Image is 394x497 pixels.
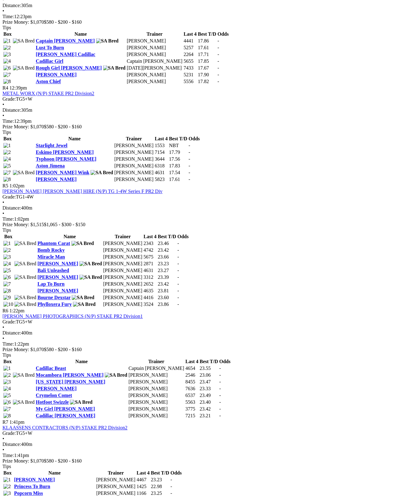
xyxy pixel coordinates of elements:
a: Aston Chief [36,79,61,84]
span: Grade: [2,96,16,102]
td: 2264 [183,51,197,58]
a: [PERSON_NAME] [14,477,55,482]
span: - [219,379,221,384]
img: 3 [3,254,11,260]
img: 1 [3,143,11,148]
span: - [219,399,221,405]
img: 7 [3,72,11,78]
span: Grade: [2,194,16,199]
td: 5655 [183,58,197,64]
img: SA Bred [13,65,35,71]
img: SA Bred [14,302,36,307]
td: 7636 [185,386,199,392]
span: - [177,288,179,293]
span: Time: [2,216,14,222]
span: • [2,325,4,330]
span: Tips [2,130,11,135]
th: Trainer [127,31,183,37]
td: 2871 [143,261,157,267]
td: [PERSON_NAME] [127,38,183,44]
a: Starlight Jewel [36,143,67,148]
span: - [189,156,190,162]
td: 23.47 [199,379,219,385]
a: [PERSON_NAME] Cadillac [36,52,95,57]
img: 8 [3,288,11,294]
th: Last 4 [155,136,168,142]
span: R6 [2,308,8,313]
div: 12:39pm [2,118,392,124]
img: SA Bred [79,261,102,267]
img: 2 [3,484,11,489]
a: Phantom Carat [38,241,70,246]
td: 1553 [155,142,168,149]
span: Grade: [2,319,16,324]
div: TG1-4W [2,194,392,200]
img: 8 [3,177,11,182]
img: 3 [3,52,11,57]
div: 12:23pm [2,14,392,19]
span: Grade: [2,431,16,436]
td: [PERSON_NAME] [127,51,183,58]
td: 23.42 [158,281,177,287]
span: Distance: [2,330,21,335]
div: 1:22pm [2,341,392,347]
a: Rough Girl [PERSON_NAME] [36,65,102,70]
a: Mocambora [PERSON_NAME] [36,372,103,378]
a: My Girl [PERSON_NAME] [36,406,95,411]
span: - [189,143,190,148]
span: - [189,177,190,182]
img: 5 [3,163,11,169]
img: 2 [3,247,11,253]
span: - [177,275,179,280]
td: 5231 [183,72,197,78]
span: • [2,8,4,14]
img: 4 [3,386,11,391]
td: [PERSON_NAME] [128,413,184,419]
span: - [177,254,179,259]
span: - [219,372,221,378]
td: 2652 [143,281,157,287]
div: 400m [2,205,392,211]
img: 1 [3,366,11,371]
img: 1 [3,38,11,44]
img: 8 [3,413,11,419]
td: 4631 [155,170,168,176]
a: [PERSON_NAME] [38,288,78,293]
span: $580 - $200 - $160 [44,458,82,463]
span: 1:02pm [10,183,25,188]
td: 8455 [185,379,199,385]
td: 17.82 [198,78,217,85]
a: Miracle Man [38,254,65,259]
img: 4 [3,58,11,64]
span: Distance: [2,107,21,113]
img: 8 [3,79,11,84]
img: SA Bred [72,295,94,300]
span: - [189,170,190,175]
img: 7 [3,170,11,175]
td: [PERSON_NAME] [103,301,143,307]
td: 4635 [143,288,157,294]
img: SA Bred [14,295,36,300]
span: • [2,113,4,118]
th: Odds [177,234,189,240]
img: SA Bred [13,170,35,175]
td: 23.60 [158,295,177,301]
img: 7 [3,281,11,287]
img: SA Bred [13,372,35,378]
img: SA Bred [73,302,95,307]
a: Bomb Rocky [38,247,65,253]
img: SA Bred [79,275,102,280]
td: 23.23 [158,261,177,267]
a: Bali Unleashed [38,268,69,273]
span: Box [3,359,12,364]
a: [US_STATE] [PERSON_NAME] [36,379,105,384]
div: Prize Money: $1,070 [2,19,392,25]
td: [PERSON_NAME] [103,240,143,246]
span: - [177,241,179,246]
span: - [217,52,219,57]
td: 17.61 [198,45,217,51]
span: - [177,261,179,266]
td: 23.06 [199,372,219,378]
td: 23.66 [158,254,177,260]
div: 305m [2,107,392,113]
